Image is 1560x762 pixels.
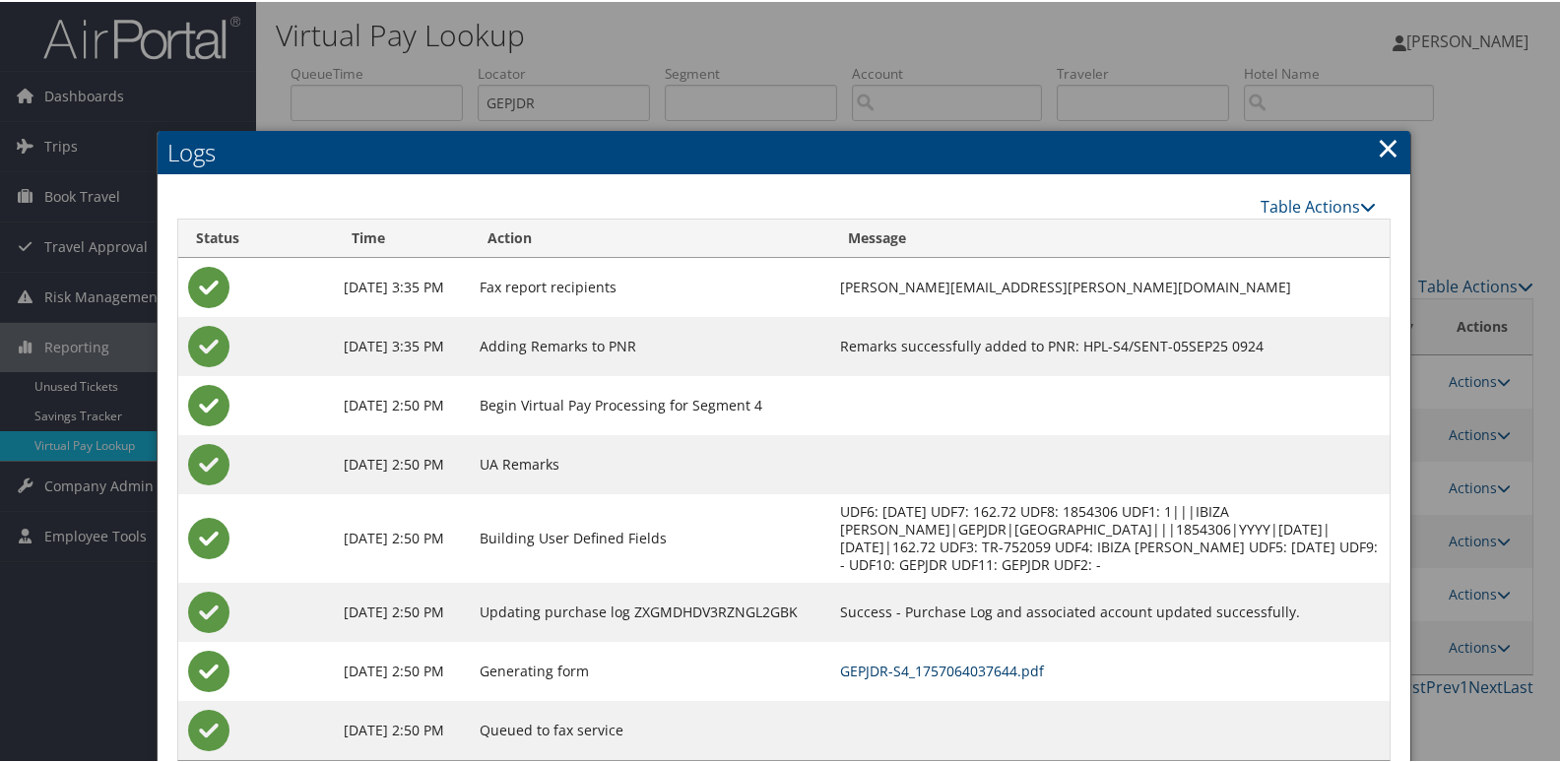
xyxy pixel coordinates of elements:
td: Building User Defined Fields [470,492,831,581]
th: Message: activate to sort column ascending [830,218,1390,256]
td: [PERSON_NAME][EMAIL_ADDRESS][PERSON_NAME][DOMAIN_NAME] [830,256,1390,315]
td: Remarks successfully added to PNR: HPL-S4/SENT-05SEP25 0924 [830,315,1390,374]
td: [DATE] 2:50 PM [334,699,470,758]
td: UDF6: [DATE] UDF7: 162.72 UDF8: 1854306 UDF1: 1|||IBIZA [PERSON_NAME]|GEPJDR|[GEOGRAPHIC_DATA]|||... [830,492,1390,581]
td: [DATE] 2:50 PM [334,492,470,581]
td: Success - Purchase Log and associated account updated successfully. [830,581,1390,640]
td: [DATE] 3:35 PM [334,256,470,315]
a: GEPJDR-S4_1757064037644.pdf [840,660,1044,678]
td: [DATE] 3:35 PM [334,315,470,374]
th: Action: activate to sort column ascending [470,218,831,256]
a: Close [1377,126,1399,165]
h2: Logs [158,129,1410,172]
td: [DATE] 2:50 PM [334,374,470,433]
td: [DATE] 2:50 PM [334,581,470,640]
td: Updating purchase log ZXGMDHDV3RZNGL2GBK [470,581,831,640]
td: Begin Virtual Pay Processing for Segment 4 [470,374,831,433]
td: Queued to fax service [470,699,831,758]
td: [DATE] 2:50 PM [334,433,470,492]
td: UA Remarks [470,433,831,492]
td: Generating form [470,640,831,699]
th: Status: activate to sort column ascending [178,218,334,256]
td: Fax report recipients [470,256,831,315]
a: Table Actions [1261,194,1376,216]
td: Adding Remarks to PNR [470,315,831,374]
td: [DATE] 2:50 PM [334,640,470,699]
th: Time: activate to sort column ascending [334,218,470,256]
